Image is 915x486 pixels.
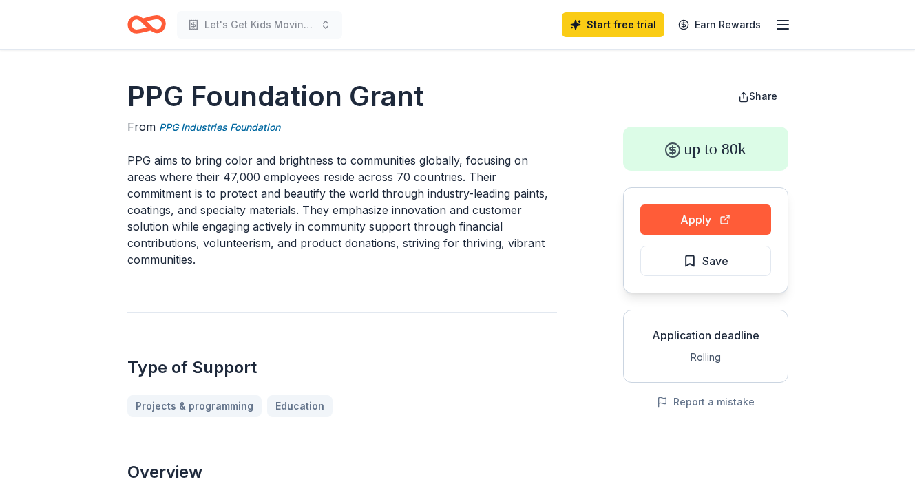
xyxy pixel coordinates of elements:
[749,90,777,102] span: Share
[204,17,315,33] span: Let's Get Kids Moving Playground
[670,12,769,37] a: Earn Rewards
[562,12,664,37] a: Start free trial
[127,461,557,483] h2: Overview
[635,349,777,366] div: Rolling
[623,127,788,171] div: up to 80k
[657,394,755,410] button: Report a mistake
[640,246,771,276] button: Save
[640,204,771,235] button: Apply
[127,8,166,41] a: Home
[727,83,788,110] button: Share
[702,252,728,270] span: Save
[127,77,557,116] h1: PPG Foundation Grant
[127,395,262,417] a: Projects & programming
[159,119,280,136] a: PPG Industries Foundation
[127,152,557,268] p: PPG aims to bring color and brightness to communities globally, focusing on areas where their 47,...
[127,357,557,379] h2: Type of Support
[635,327,777,344] div: Application deadline
[267,395,333,417] a: Education
[177,11,342,39] button: Let's Get Kids Moving Playground
[127,118,557,136] div: From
